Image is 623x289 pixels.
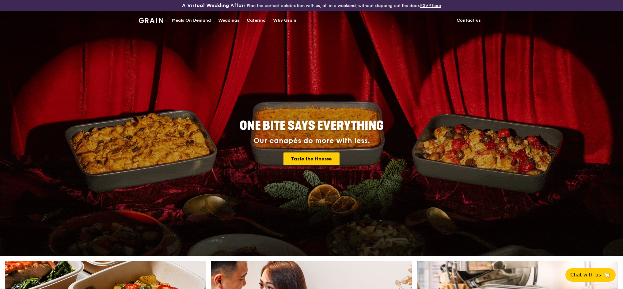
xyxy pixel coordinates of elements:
[172,11,211,30] div: Meals On Demand
[139,11,164,29] a: GrainGrain
[243,11,269,30] a: Catering
[218,11,239,30] div: Weddings
[453,11,484,30] a: Contact us
[603,271,611,279] span: 🦙
[273,11,296,30] div: Why Grain
[215,11,243,30] a: Weddings
[240,118,384,133] span: ONE BITE SAYS EVERYTHING
[201,137,422,145] div: Our canapés do more with less.
[570,271,601,279] span: Chat with us
[565,268,616,282] button: Chat with us🦙
[269,11,300,30] a: Why Grain
[182,2,245,9] h3: A Virtual Wedding Affair
[247,11,266,30] div: Catering
[283,152,340,165] a: Taste the finesse
[420,3,441,8] a: RSVP here
[139,18,164,23] img: Grain
[135,2,488,9] div: Plan the perfect celebration with us, all in a weekend, without stepping out the door.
